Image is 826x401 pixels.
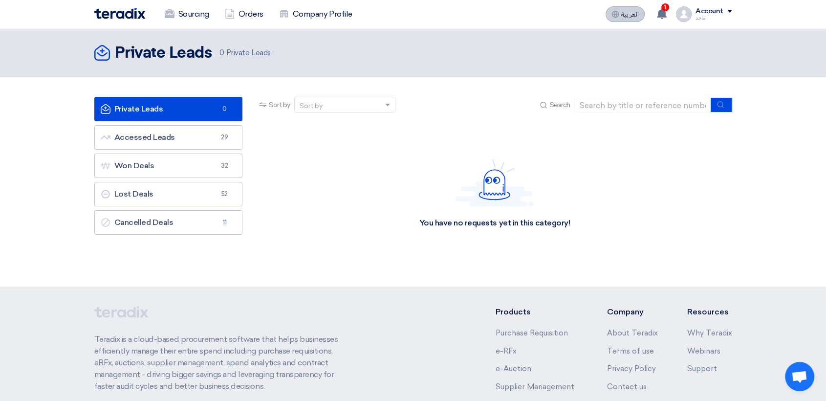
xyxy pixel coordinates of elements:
a: Cancelled Deals11 [94,210,243,235]
button: العربية [606,6,645,22]
div: Open chat [785,362,814,391]
div: ماجد [696,15,732,21]
span: العربية [621,11,639,18]
a: Privacy Policy [607,364,656,373]
a: Support [687,364,717,373]
img: Teradix logo [94,8,145,19]
span: Sort by [269,100,290,110]
span: 1 [661,3,669,11]
a: Sourcing [157,3,217,25]
a: Terms of use [607,347,654,356]
a: e-RFx [495,347,516,356]
a: e-Auction [495,364,531,373]
li: Company [607,306,658,318]
li: Resources [687,306,732,318]
a: Company Profile [271,3,360,25]
span: 0 [219,48,224,57]
a: Orders [217,3,271,25]
span: Private Leads [219,47,270,59]
div: You have no requests yet in this category! [419,218,570,228]
div: Sort by [300,101,323,111]
a: Private Leads0 [94,97,243,121]
span: 29 [218,133,230,142]
input: Search by title or reference number [574,98,711,112]
span: 52 [218,189,230,199]
span: Search [549,100,570,110]
a: Purchase Requisition [495,329,567,337]
span: 0 [218,104,230,114]
a: Why Teradix [687,329,732,337]
a: Accessed Leads29 [94,125,243,150]
a: Won Deals32 [94,154,243,178]
span: 32 [218,161,230,171]
div: Account [696,7,723,16]
a: Supplier Management [495,382,574,391]
h2: Private Leads [115,44,212,63]
img: Hello [456,159,534,206]
p: Teradix is a cloud-based procurement software that helps businesses efficiently manage their enti... [94,334,349,392]
a: Webinars [687,347,720,356]
li: Products [495,306,578,318]
a: Contact us [607,382,647,391]
span: 11 [218,218,230,227]
img: profile_test.png [676,6,692,22]
a: About Teradix [607,329,658,337]
a: Lost Deals52 [94,182,243,206]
